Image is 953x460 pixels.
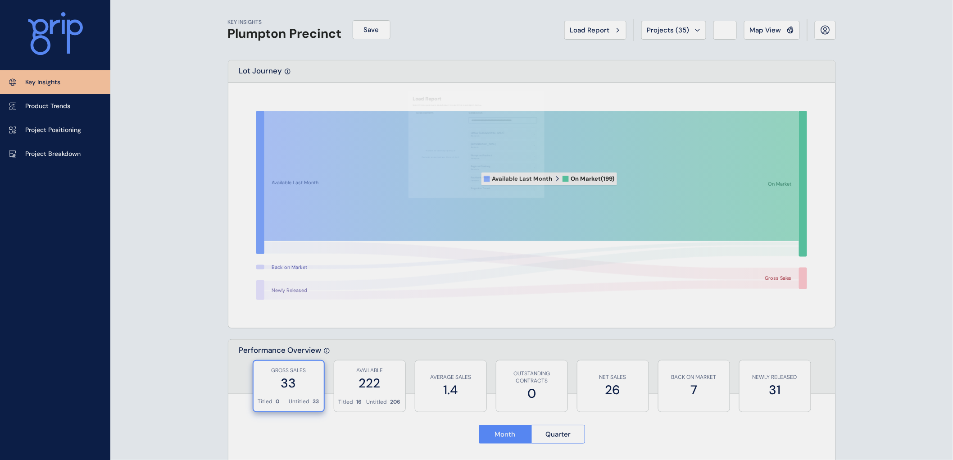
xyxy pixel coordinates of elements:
[313,398,319,405] p: 33
[228,26,342,41] h1: Plumpton Precinct
[420,373,482,381] p: AVERAGE SALES
[390,398,401,406] p: 206
[663,381,725,399] label: 7
[258,374,319,392] label: 33
[258,367,319,374] p: GROSS SALES
[25,78,60,87] p: Key Insights
[228,18,342,26] p: KEY INSIGHTS
[750,26,781,35] span: Map View
[276,398,280,405] p: 0
[582,373,644,381] p: NET SALES
[289,398,310,405] p: Untitled
[25,150,81,159] p: Project Breakdown
[239,345,322,393] p: Performance Overview
[501,385,563,402] label: 0
[25,102,70,111] p: Product Trends
[531,425,585,444] button: Quarter
[239,66,282,82] p: Lot Journey
[641,21,706,40] button: Projects (35)
[744,373,806,381] p: NEWLY RELEASED
[364,25,379,34] span: Save
[367,398,387,406] p: Untitled
[647,26,690,35] span: Projects ( 35 )
[545,430,571,439] span: Quarter
[582,381,644,399] label: 26
[339,374,401,392] label: 222
[357,398,362,406] p: 16
[420,381,482,399] label: 1.4
[495,430,516,439] span: Month
[501,370,563,385] p: OUTSTANDING CONTRACTS
[663,373,725,381] p: BACK ON MARKET
[258,398,273,405] p: Titled
[564,21,626,40] button: Load Report
[570,26,610,35] span: Load Report
[353,20,390,39] button: Save
[744,21,800,40] button: Map View
[339,398,354,406] p: Titled
[479,425,532,444] button: Month
[25,126,81,135] p: Project Positioning
[744,381,806,399] label: 31
[339,367,401,374] p: AVAILABLE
